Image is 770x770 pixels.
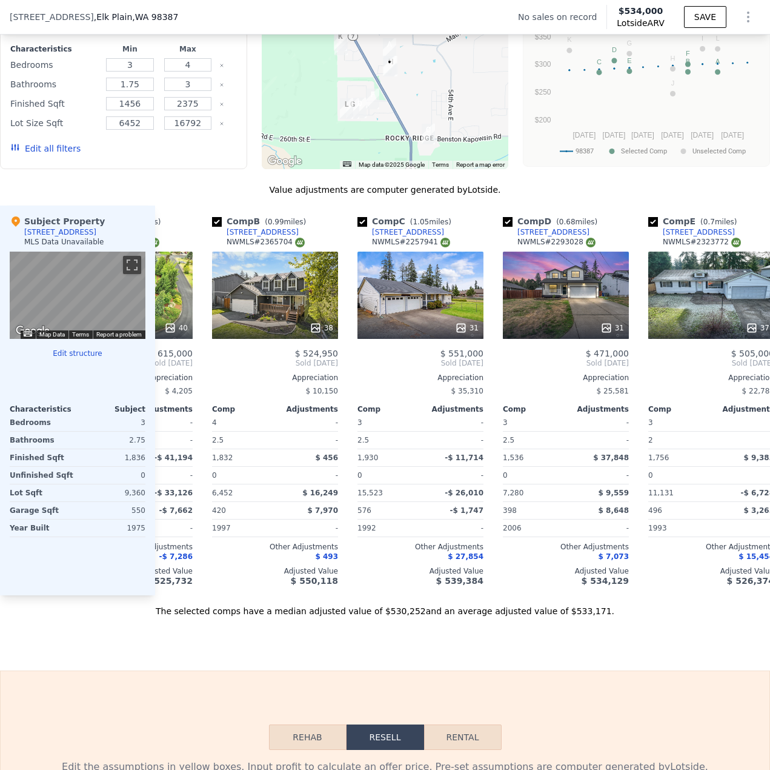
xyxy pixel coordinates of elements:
div: - [132,414,193,431]
button: Show Options [736,5,760,29]
text: B [686,58,690,65]
span: Map data ©2025 Google [359,161,425,168]
span: $534,000 [619,6,663,16]
span: 11,131 [648,489,674,497]
div: Year Built [10,520,75,537]
button: Map Data [39,330,65,339]
img: NWMLS Logo [295,238,305,247]
button: Rehab [269,725,347,750]
span: ( miles) [405,218,456,226]
span: 3 [357,418,362,427]
span: $ 27,854 [448,552,483,561]
span: Sold [DATE] [212,358,338,368]
text: $200 [535,116,551,124]
text: K [568,36,573,43]
span: Sold [DATE] [357,358,483,368]
span: $ 16,249 [302,489,338,497]
a: Terms (opens in new tab) [432,161,449,168]
div: Appreciation [357,373,483,383]
div: - [568,432,629,449]
text: C [597,58,602,65]
span: $ 9,559 [599,489,629,497]
div: NWMLS # 2365704 [227,237,305,247]
span: 0 [212,471,217,480]
a: [STREET_ADDRESS] [648,227,735,237]
text: [DATE] [691,131,714,139]
span: $ 4,205 [165,387,193,395]
span: 0.99 [268,218,284,226]
text: [DATE] [603,131,626,139]
text: [DATE] [722,131,745,139]
div: - [132,520,193,537]
div: Other Adjustments [503,542,629,552]
div: [STREET_ADDRESS] [24,227,96,237]
div: 3016 242nd St E [334,35,348,55]
div: NWMLS # 2257941 [372,237,450,247]
span: $ 615,000 [150,349,193,358]
button: Clear [219,63,224,68]
div: Appreciation [503,373,629,383]
div: 25506 32nd Ave E [340,98,353,119]
span: $ 25,581 [597,387,629,395]
span: 496 [648,506,662,515]
div: Adjusted Value [503,566,629,576]
div: 2.5 [212,432,273,449]
div: - [423,432,483,449]
div: 4114 246th Street Ct E [384,56,397,76]
div: 31 [455,322,479,334]
span: 3 [503,418,508,427]
div: Adjustments [130,404,193,414]
span: -$ 11,714 [445,454,483,462]
div: Subject Property [10,215,105,227]
span: Lotside ARV [617,17,664,29]
text: F [686,50,690,57]
div: Adjusted Value [357,566,483,576]
span: $ 534,129 [582,576,629,586]
span: $ 539,384 [436,576,483,586]
div: 2.75 [80,432,145,449]
div: Comp [212,404,275,414]
text: [DATE] [662,131,685,139]
text: J [671,79,675,87]
span: 1.05 [413,218,429,226]
span: ( miles) [551,218,602,226]
text: Selected Comp [621,147,667,155]
span: 1,930 [357,454,378,462]
span: $ 525,732 [145,576,193,586]
svg: A chart. [531,12,759,164]
text: L [716,35,720,42]
a: Terms (opens in new tab) [72,331,89,338]
text: [DATE] [573,131,596,139]
div: 37 [746,322,769,334]
text: $300 [535,60,551,69]
div: Comp C [357,215,456,227]
div: - [277,467,338,484]
div: - [568,520,629,537]
span: 6,452 [212,489,233,497]
img: Google [265,153,305,169]
img: NWMLS Logo [440,238,450,247]
span: $ 551,000 [440,349,483,358]
span: 3 [648,418,653,427]
div: Bathrooms [10,432,75,449]
div: Unfinished Sqft [10,467,75,484]
span: $ 37,848 [593,454,629,462]
div: 2006 [503,520,563,537]
div: 9,360 [80,484,145,501]
div: Other Adjustments [357,542,483,552]
div: Adjustments [420,404,483,414]
div: Bedrooms [10,56,99,73]
span: 1,832 [212,454,233,462]
div: - [132,467,193,484]
div: 2.5 [357,432,418,449]
div: 24107 30th Avenue Ct E [334,30,347,51]
span: 0 [357,471,362,480]
a: Open this area in Google Maps (opens a new window) [13,323,53,339]
button: Keyboard shortcuts [24,331,32,336]
text: Unselected Comp [692,147,746,155]
div: MLS Data Unavailable [24,237,104,247]
div: Lot Size Sqft [10,115,99,132]
div: Garage Sqft [10,502,75,519]
span: -$ 7,662 [159,506,193,515]
button: Edit structure [10,349,145,358]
